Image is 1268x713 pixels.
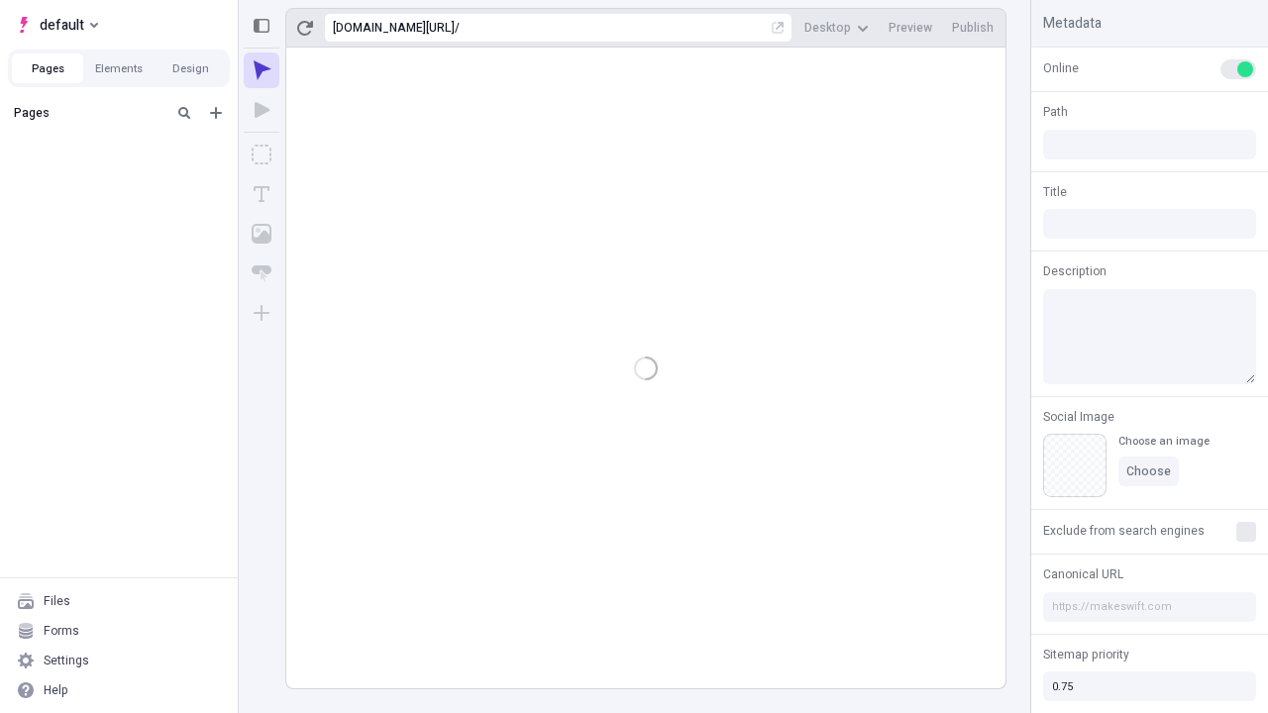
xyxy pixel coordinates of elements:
[12,53,83,83] button: Pages
[40,13,84,37] span: default
[1043,565,1123,583] span: Canonical URL
[1043,646,1129,663] span: Sitemap priority
[155,53,226,83] button: Design
[204,101,228,125] button: Add new
[889,20,932,36] span: Preview
[44,623,79,639] div: Forms
[244,216,279,252] button: Image
[1043,262,1107,280] span: Description
[14,105,164,121] div: Pages
[1043,59,1079,77] span: Online
[1043,522,1205,540] span: Exclude from search engines
[333,20,455,36] div: [URL][DOMAIN_NAME]
[44,682,68,698] div: Help
[1118,457,1179,486] button: Choose
[952,20,994,36] span: Publish
[881,13,940,43] button: Preview
[1043,408,1114,426] span: Social Image
[44,593,70,609] div: Files
[455,20,460,36] div: /
[44,653,89,668] div: Settings
[1043,592,1256,622] input: https://makeswift.com
[1118,434,1210,449] div: Choose an image
[796,13,877,43] button: Desktop
[244,137,279,172] button: Box
[8,10,106,40] button: Select site
[244,176,279,212] button: Text
[1043,183,1067,201] span: Title
[1043,103,1068,121] span: Path
[944,13,1002,43] button: Publish
[83,53,155,83] button: Elements
[804,20,851,36] span: Desktop
[244,255,279,291] button: Button
[1126,463,1171,479] span: Choose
